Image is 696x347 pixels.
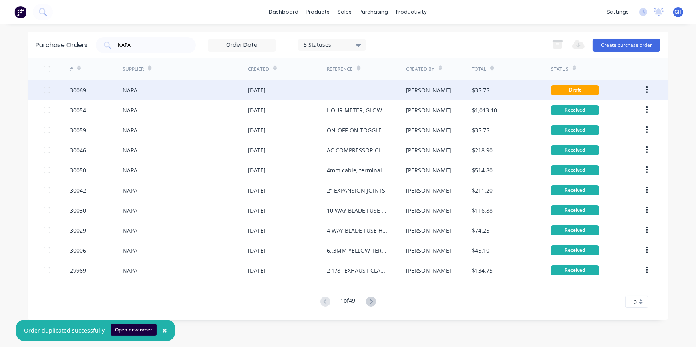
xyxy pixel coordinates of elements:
div: 1 of 49 [341,296,356,308]
div: $35.75 [472,126,489,134]
div: 2" EXPANSION JOINTS [327,186,385,195]
div: NAPA [123,186,137,195]
div: Received [551,105,599,115]
div: Draft [551,85,599,95]
div: productivity [392,6,431,18]
input: Search purchase orders... [117,41,183,49]
span: GH [675,8,682,16]
div: NAPA [123,86,137,94]
div: products [303,6,334,18]
div: 10 WAY BLADE FUSE HOLDER [327,206,390,215]
button: Open new order [111,324,157,336]
div: Created [248,66,269,73]
div: $35.75 [472,86,489,94]
input: Order Date [208,39,276,51]
div: [DATE] [248,206,266,215]
div: $514.80 [472,166,493,175]
div: Received [551,185,599,195]
div: Received [551,245,599,255]
div: $74.25 [472,226,489,235]
div: Received [551,125,599,135]
div: Reference [327,66,353,73]
div: 30054 [70,106,86,114]
div: [DATE] [248,246,266,255]
div: ON-OFF-ON TOGGLE SWITCH X 5 [327,126,390,134]
div: NAPA [123,166,137,175]
div: 30042 [70,186,86,195]
div: $116.88 [472,206,493,215]
div: [PERSON_NAME] [406,226,451,235]
div: 30029 [70,226,86,235]
div: [DATE] [248,86,266,94]
a: dashboard [265,6,303,18]
div: 29969 [70,266,86,275]
div: [DATE] [248,266,266,275]
div: Received [551,265,599,275]
div: NAPA [123,146,137,154]
div: [DATE] [248,166,266,175]
div: [PERSON_NAME] [406,246,451,255]
div: Received [551,205,599,215]
div: Status [551,66,569,73]
span: × [162,325,167,336]
div: $1,013.10 [472,106,497,114]
div: Created By [406,66,434,73]
div: [DATE] [248,126,266,134]
div: NAPA [123,246,137,255]
div: Supplier [123,66,144,73]
div: [DATE] [248,146,266,154]
span: 10 [630,298,637,306]
div: sales [334,6,356,18]
div: [PERSON_NAME] [406,146,451,154]
div: AC COMPRESSOR CLUTCH/PULLEY [327,146,390,154]
div: 2-1/8" EXHAUST CLAMPS [327,266,390,275]
div: Received [551,145,599,155]
div: 30006 [70,246,86,255]
div: $211.20 [472,186,493,195]
div: # [70,66,73,73]
button: Create purchase order [593,39,660,52]
div: [PERSON_NAME] [406,86,451,94]
button: Close [154,321,175,340]
div: NAPA [123,206,137,215]
div: 6..3MM YELLOW TERMINALS [327,246,390,255]
div: 30050 [70,166,86,175]
div: [DATE] [248,186,266,195]
div: Purchase Orders [36,40,88,50]
div: purchasing [356,6,392,18]
div: [PERSON_NAME] [406,106,451,114]
div: [PERSON_NAME] [406,206,451,215]
div: 30069 [70,86,86,94]
div: 30030 [70,206,86,215]
div: [PERSON_NAME] [406,266,451,275]
div: Received [551,225,599,235]
div: NAPA [123,126,137,134]
div: HOUR METER, GLOW PLUG,PILOT LIGHT [327,106,390,114]
div: 4mm cable, terminal studs dual and single [327,166,390,175]
div: [PERSON_NAME] [406,166,451,175]
div: [PERSON_NAME] [406,186,451,195]
div: [DATE] [248,226,266,235]
div: NAPA [123,106,137,114]
div: $134.75 [472,266,493,275]
div: NAPA [123,226,137,235]
div: Received [551,165,599,175]
div: [DATE] [248,106,266,114]
div: $218.90 [472,146,493,154]
div: 4 WAY BLADE FUSE HOLDER [327,226,390,235]
div: 30059 [70,126,86,134]
div: Total [472,66,486,73]
div: 5 Statuses [304,40,361,49]
div: settings [603,6,633,18]
div: Order duplicated successfully [24,326,105,335]
div: 30046 [70,146,86,154]
img: Factory [14,6,26,18]
div: $45.10 [472,246,489,255]
div: NAPA [123,266,137,275]
div: [PERSON_NAME] [406,126,451,134]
